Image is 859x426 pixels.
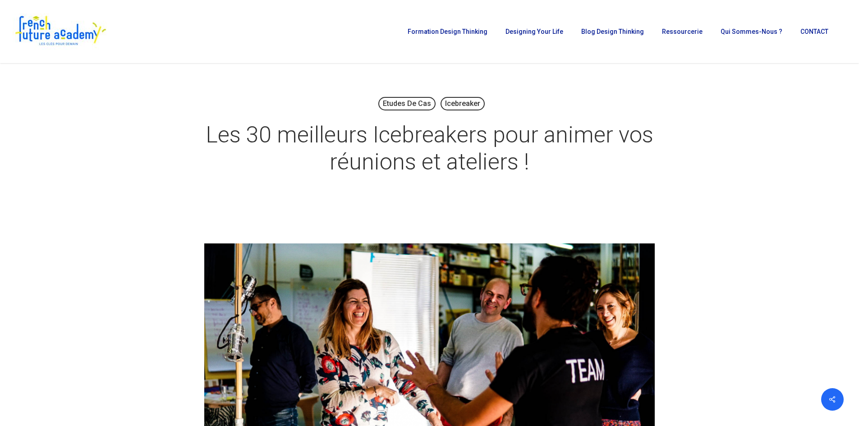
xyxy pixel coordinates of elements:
[657,28,707,35] a: Ressourcerie
[403,28,492,35] a: Formation Design Thinking
[378,97,436,110] a: Etudes de cas
[408,28,487,35] span: Formation Design Thinking
[13,14,108,50] img: French Future Academy
[662,28,703,35] span: Ressourcerie
[800,28,828,35] span: CONTACT
[441,97,485,110] a: Icebreaker
[721,28,782,35] span: Qui sommes-nous ?
[505,28,563,35] span: Designing Your Life
[581,28,644,35] span: Blog Design Thinking
[577,28,648,35] a: Blog Design Thinking
[501,28,568,35] a: Designing Your Life
[204,112,655,184] h1: Les 30 meilleurs Icebreakers pour animer vos réunions et ateliers !
[716,28,787,35] a: Qui sommes-nous ?
[796,28,833,35] a: CONTACT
